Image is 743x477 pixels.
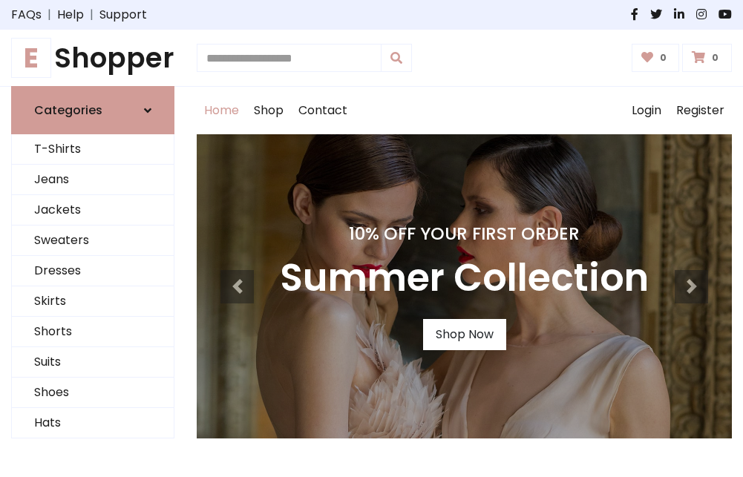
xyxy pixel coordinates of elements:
a: Hats [12,408,174,438]
a: Sweaters [12,226,174,256]
span: 0 [708,51,722,65]
a: Skirts [12,286,174,317]
a: Help [57,6,84,24]
span: 0 [656,51,670,65]
a: Suits [12,347,174,378]
span: | [84,6,99,24]
a: Home [197,87,246,134]
h1: Shopper [11,42,174,74]
a: Jackets [12,195,174,226]
span: | [42,6,57,24]
a: Login [624,87,669,134]
a: Categories [11,86,174,134]
a: FAQs [11,6,42,24]
h4: 10% Off Your First Order [280,223,649,244]
a: Register [669,87,732,134]
h6: Categories [34,103,102,117]
a: Shorts [12,317,174,347]
a: Contact [291,87,355,134]
a: Shoes [12,378,174,408]
h3: Summer Collection [280,256,649,301]
a: 0 [682,44,732,72]
a: 0 [632,44,680,72]
a: Dresses [12,256,174,286]
a: Jeans [12,165,174,195]
a: T-Shirts [12,134,174,165]
a: Support [99,6,147,24]
span: E [11,38,51,78]
a: EShopper [11,42,174,74]
a: Shop [246,87,291,134]
a: Shop Now [423,319,506,350]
